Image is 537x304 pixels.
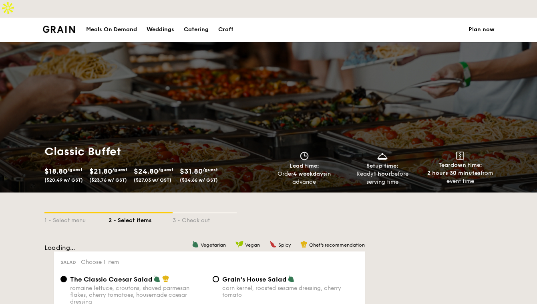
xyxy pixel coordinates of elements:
[44,213,109,225] div: 1 - Select menu
[180,177,218,183] span: ($34.66 w/ GST)
[44,177,83,183] span: ($20.49 w/ GST)
[43,26,75,33] a: Logotype
[213,276,219,282] input: Grain's House Saladcorn kernel, roasted sesame dressing, cherry tomato
[192,241,199,248] img: icon-vegetarian.fe4039eb.svg
[60,276,67,282] input: The Classic Caesar Saladromaine lettuce, croutons, shaved parmesan flakes, cherry tomatoes, house...
[438,162,482,168] span: Teardown time:
[469,18,495,42] a: Plan now
[86,18,137,42] div: Meals On Demand
[218,18,233,42] div: Craft
[89,167,112,176] span: $21.80
[70,276,153,283] span: The Classic Caesar Salad
[158,167,173,172] span: /guest
[245,242,260,248] span: Vegan
[427,170,481,176] strong: 2 hours 30 minutes
[293,170,326,177] strong: 4 weekdays
[300,241,308,248] img: icon-chef-hat.a58ddaea.svg
[288,275,295,282] img: icon-vegetarian.fe4039eb.svg
[173,213,237,225] div: 3 - Check out
[346,170,418,186] div: Ready before serving time
[153,275,161,282] img: icon-vegetarian.fe4039eb.svg
[134,167,158,176] span: $24.80
[235,241,243,248] img: icon-vegan.f8ff3823.svg
[298,152,310,160] img: icon-clock.2db775ea.svg
[180,167,203,176] span: $31.80
[269,170,340,186] div: Order in advance
[81,18,142,42] a: Meals On Demand
[222,276,287,283] span: Grain's House Salad
[203,167,218,172] span: /guest
[67,167,82,172] span: /guest
[147,18,174,42] div: Weddings
[142,18,179,42] a: Weddings
[60,259,76,265] span: Salad
[222,285,358,298] div: corn kernel, roasted sesame dressing, cherry tomato
[270,241,277,248] img: icon-spicy.37a8142b.svg
[213,18,238,42] a: Craft
[290,162,319,169] span: Lead time:
[184,18,209,42] div: Catering
[374,170,391,177] strong: 1 hour
[44,167,67,176] span: $18.80
[456,152,464,160] img: icon-teardown.65201eee.svg
[309,242,365,248] span: Chef's recommendation
[44,244,493,251] div: Loading...
[278,242,291,248] span: Spicy
[134,177,171,183] span: ($27.03 w/ GST)
[112,167,127,172] span: /guest
[424,169,496,185] div: from event time
[201,242,226,248] span: Vegetarian
[162,275,169,282] img: icon-chef-hat.a58ddaea.svg
[109,213,173,225] div: 2 - Select items
[43,26,75,33] img: Grain
[366,162,398,169] span: Setup time:
[89,177,127,183] span: ($23.76 w/ GST)
[376,152,388,160] img: icon-dish.430c3a2e.svg
[81,259,119,265] span: Choose 1 item
[44,144,265,159] h1: Classic Buffet
[179,18,213,42] a: Catering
